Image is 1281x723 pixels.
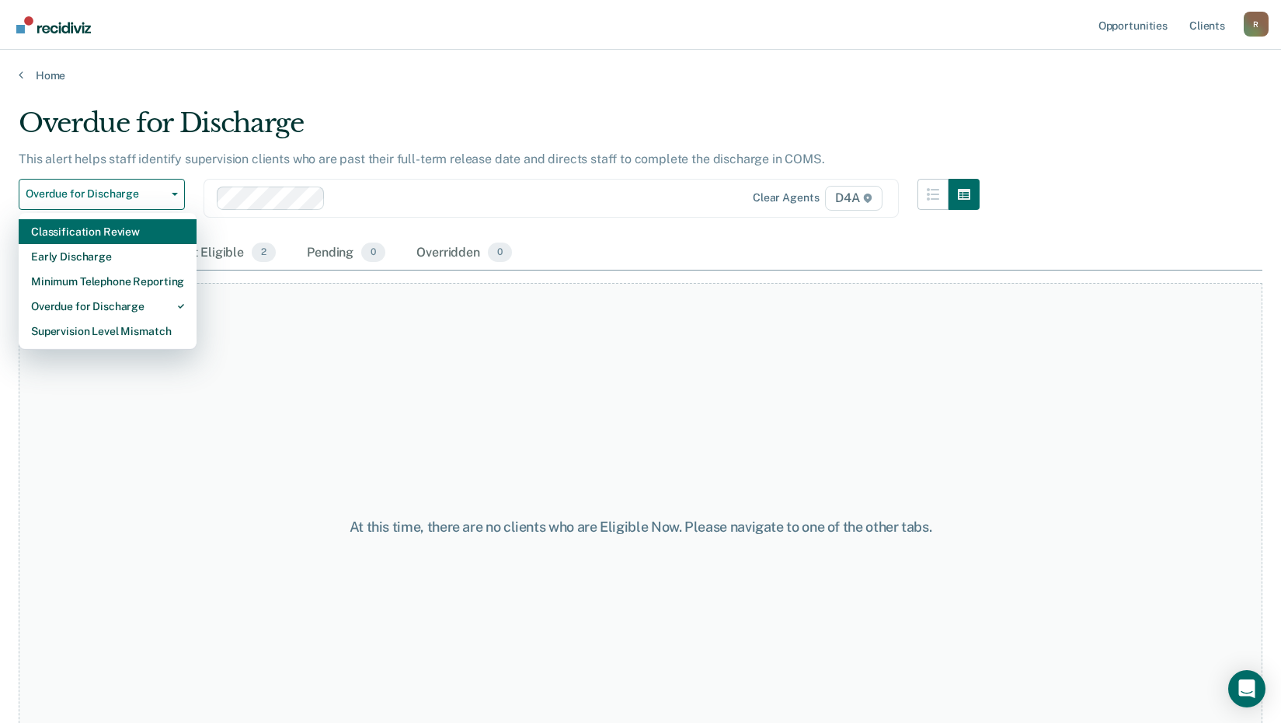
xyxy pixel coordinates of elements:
[154,236,279,271] div: Almost Eligible2
[19,152,825,166] p: This alert helps staff identify supervision clients who are past their full-term release date and...
[361,243,385,263] span: 0
[825,186,882,211] span: D4A
[31,319,184,344] div: Supervision Level Mismatch
[304,236,388,271] div: Pending0
[488,243,512,263] span: 0
[31,244,184,269] div: Early Discharge
[413,236,515,271] div: Overridden0
[1244,12,1269,37] button: Profile dropdown button
[330,519,952,536] div: At this time, there are no clients who are Eligible Now. Please navigate to one of the other tabs.
[19,68,1262,82] a: Home
[19,107,980,152] div: Overdue for Discharge
[31,219,184,244] div: Classification Review
[19,179,185,210] button: Overdue for Discharge
[252,243,276,263] span: 2
[1228,670,1265,707] div: Open Intercom Messenger
[753,191,819,204] div: Clear agents
[26,187,165,201] span: Overdue for Discharge
[31,269,184,294] div: Minimum Telephone Reporting
[31,294,184,319] div: Overdue for Discharge
[1244,12,1269,37] div: R
[16,16,91,33] img: Recidiviz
